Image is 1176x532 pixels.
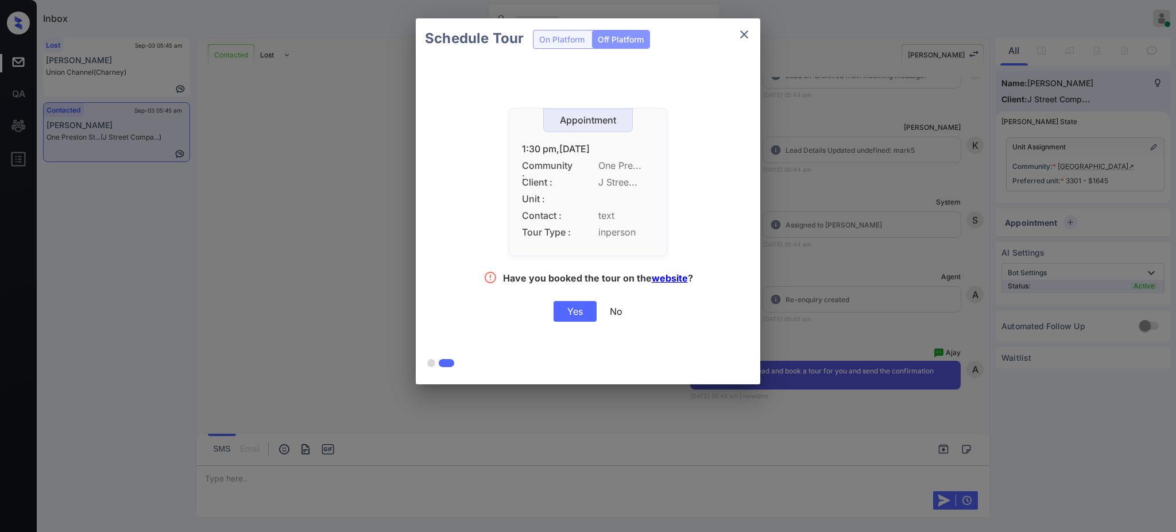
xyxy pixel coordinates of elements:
span: Unit : [522,194,574,205]
span: inperson [598,227,654,238]
span: Tour Type : [522,227,574,238]
span: Community : [522,160,574,171]
span: Contact : [522,210,574,221]
div: 1:30 pm,[DATE] [522,144,654,155]
span: J Stree... [598,177,654,188]
span: One Pre... [598,160,654,171]
span: Client : [522,177,574,188]
h2: Schedule Tour [416,18,533,59]
button: close [733,23,756,46]
div: Yes [554,301,597,322]
div: No [610,306,622,317]
a: website [652,272,688,284]
div: Appointment [544,115,632,126]
span: text [598,210,654,221]
div: Have you booked the tour on the ? [503,272,693,287]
